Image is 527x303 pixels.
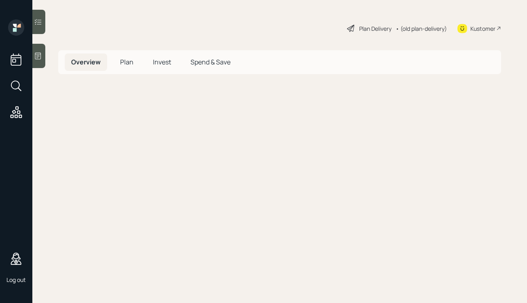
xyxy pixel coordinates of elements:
span: Overview [71,58,101,66]
span: Plan [120,58,133,66]
span: Spend & Save [190,58,231,66]
div: Log out [6,276,26,284]
div: Plan Delivery [359,24,392,33]
span: Invest [153,58,171,66]
div: Kustomer [470,24,495,33]
div: • (old plan-delivery) [396,24,447,33]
